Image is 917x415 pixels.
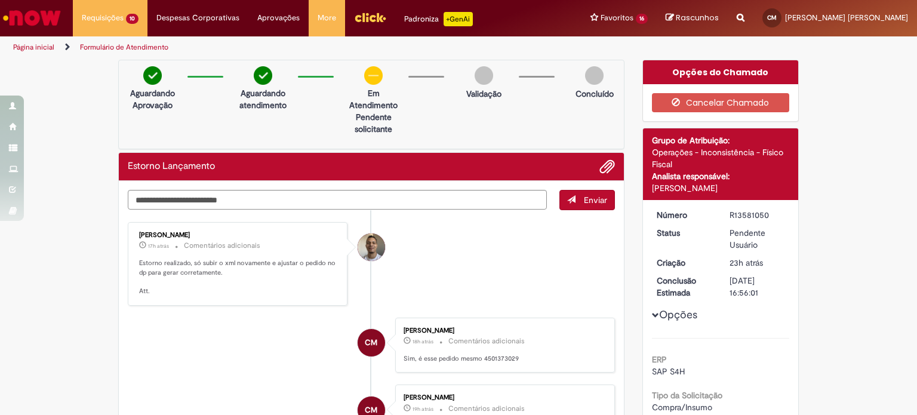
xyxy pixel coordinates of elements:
span: 10 [126,14,139,24]
img: img-circle-grey.png [585,66,604,85]
span: CM [365,328,377,357]
img: check-circle-green.png [143,66,162,85]
a: Página inicial [13,42,54,52]
small: Comentários adicionais [448,404,525,414]
span: SAP S4H [652,366,685,377]
p: +GenAi [444,12,473,26]
p: Em Atendimento [344,87,402,111]
a: Rascunhos [666,13,719,24]
span: 18h atrás [413,338,433,345]
div: Grupo de Atribuição: [652,134,790,146]
button: Cancelar Chamado [652,93,790,112]
dt: Criação [648,257,721,269]
div: [PERSON_NAME] [139,232,338,239]
a: Formulário de Atendimento [80,42,168,52]
dt: Número [648,209,721,221]
p: Aguardando atendimento [234,87,292,111]
div: [PERSON_NAME] [404,327,602,334]
p: Estorno realizado, só subir o xml novamente e ajustar o pedido no dp para gerar corretamente. Att. [139,259,338,296]
textarea: Digite sua mensagem aqui... [128,190,547,210]
ul: Trilhas de página [9,36,602,59]
time: 30/09/2025 17:23:04 [148,242,169,250]
span: Despesas Corporativas [156,12,239,24]
time: 30/09/2025 11:50:49 [730,257,763,268]
div: [PERSON_NAME] [404,394,602,401]
div: Carla Castilho Martiniano [358,329,385,356]
div: Operações - Inconsistência - Físico Fiscal [652,146,790,170]
p: Concluído [576,88,614,100]
div: Padroniza [404,12,473,26]
dt: Status [648,227,721,239]
b: ERP [652,354,667,365]
b: Tipo da Solicitação [652,390,722,401]
div: Opções do Chamado [643,60,799,84]
time: 30/09/2025 15:56:49 [413,405,433,413]
small: Comentários adicionais [184,241,260,251]
span: 19h atrás [413,405,433,413]
span: Rascunhos [676,12,719,23]
div: Analista responsável: [652,170,790,182]
div: [PERSON_NAME] [652,182,790,194]
button: Adicionar anexos [599,159,615,174]
p: Sim, é esse pedido mesmo 4501373029 [404,354,602,364]
span: Compra/Insumo [652,402,712,413]
span: Enviar [584,195,607,205]
span: More [318,12,336,24]
img: click_logo_yellow_360x200.png [354,8,386,26]
span: [PERSON_NAME] [PERSON_NAME] [785,13,908,23]
div: R13581050 [730,209,785,221]
span: Requisições [82,12,124,24]
span: 16 [636,14,648,24]
span: Aprovações [257,12,300,24]
span: Favoritos [601,12,633,24]
div: 30/09/2025 11:50:49 [730,257,785,269]
img: ServiceNow [1,6,63,30]
button: Enviar [559,190,615,210]
img: check-circle-green.png [254,66,272,85]
div: Joziano De Jesus Oliveira [358,233,385,261]
p: Aguardando Aprovação [124,87,181,111]
dt: Conclusão Estimada [648,275,721,299]
h2: Estorno Lançamento Histórico de tíquete [128,161,215,172]
img: img-circle-grey.png [475,66,493,85]
time: 30/09/2025 16:41:27 [413,338,433,345]
div: Pendente Usuário [730,227,785,251]
div: [DATE] 16:56:01 [730,275,785,299]
p: Pendente solicitante [344,111,402,135]
span: 17h atrás [148,242,169,250]
img: circle-minus.png [364,66,383,85]
span: CM [767,14,777,21]
span: 23h atrás [730,257,763,268]
small: Comentários adicionais [448,336,525,346]
p: Validação [466,88,501,100]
